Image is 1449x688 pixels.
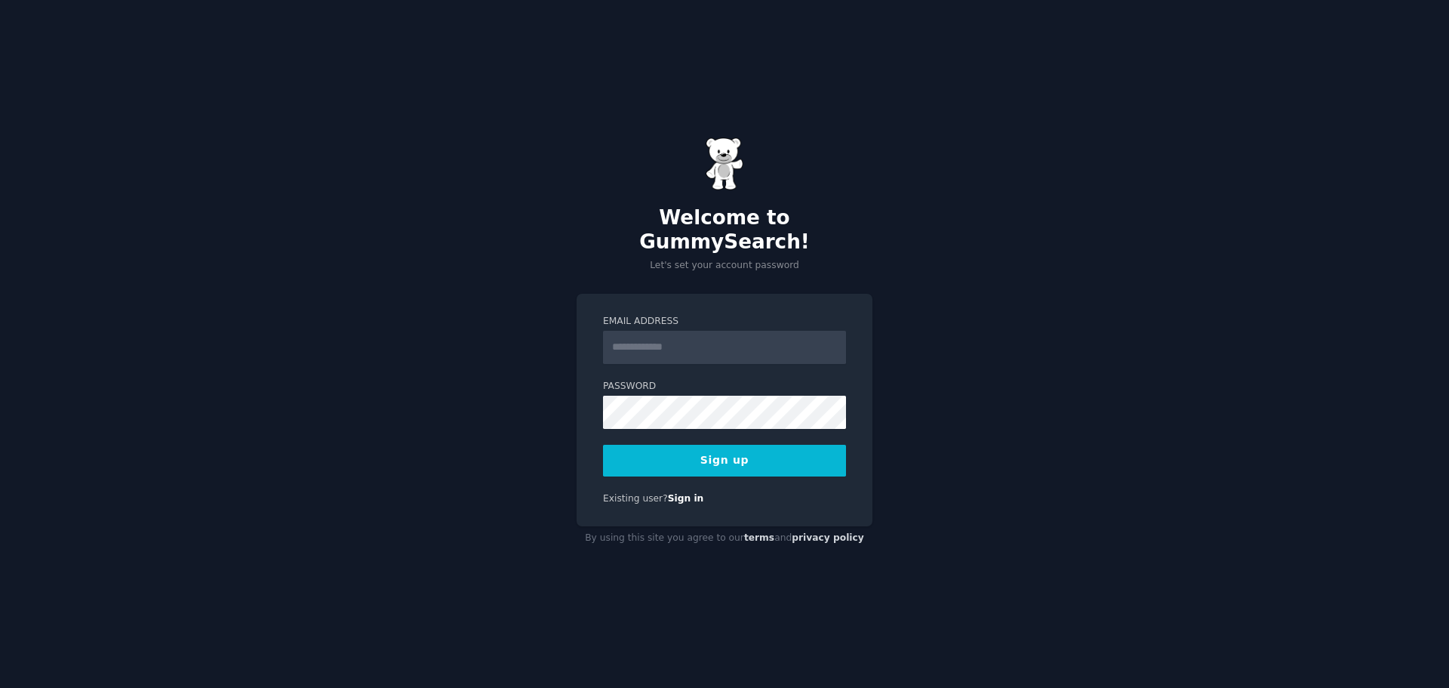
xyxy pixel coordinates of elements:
[603,493,668,504] span: Existing user?
[603,445,846,477] button: Sign up
[792,532,864,543] a: privacy policy
[668,493,704,504] a: Sign in
[577,526,872,551] div: By using this site you agree to our and
[744,532,774,543] a: terms
[577,206,872,254] h2: Welcome to GummySearch!
[603,315,846,329] label: Email Address
[603,380,846,393] label: Password
[706,137,743,190] img: Gummy Bear
[577,259,872,273] p: Let's set your account password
